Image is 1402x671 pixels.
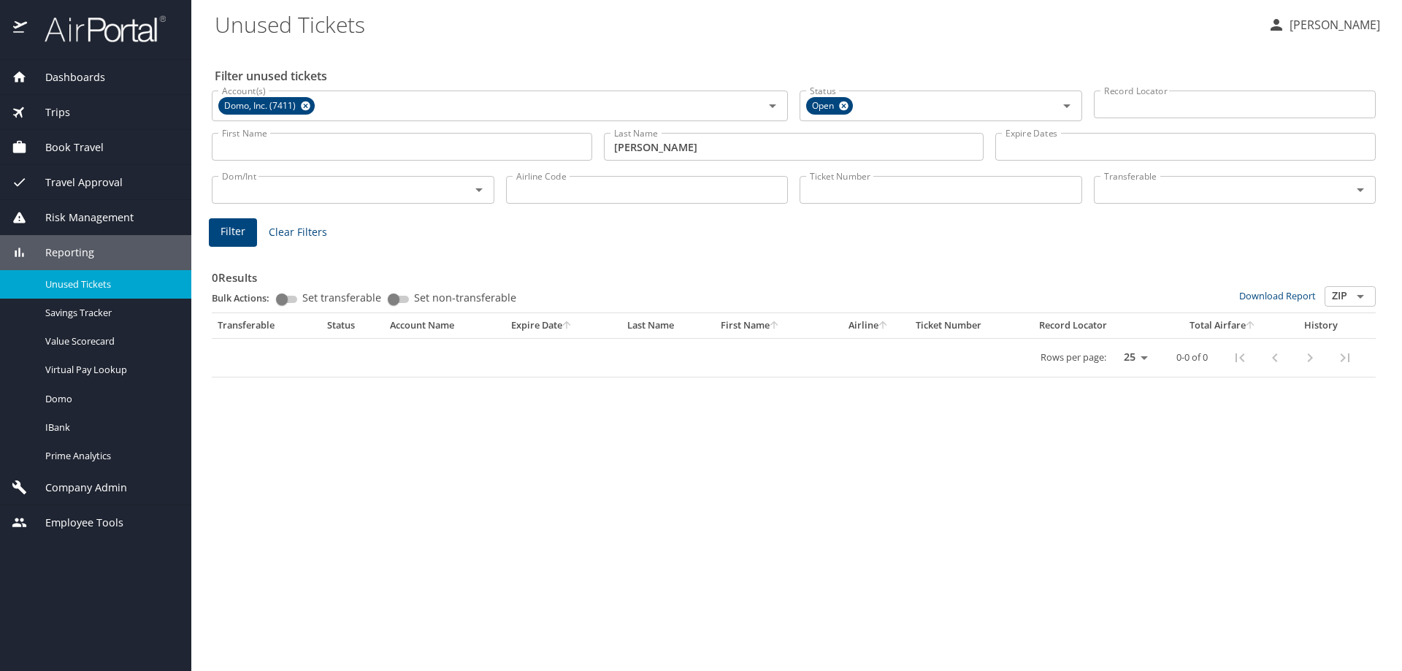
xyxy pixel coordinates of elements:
[1262,12,1386,38] button: [PERSON_NAME]
[302,293,381,303] span: Set transferable
[27,69,105,85] span: Dashboards
[715,313,828,338] th: First Name
[770,321,780,331] button: sort
[1160,313,1285,338] th: Total Airfare
[212,291,281,304] p: Bulk Actions:
[45,363,174,377] span: Virtual Pay Lookup
[1057,96,1077,116] button: Open
[1239,289,1316,302] a: Download Report
[28,15,166,43] img: airportal-logo.png
[806,97,853,115] div: Open
[827,313,910,338] th: Airline
[878,321,889,331] button: sort
[414,293,516,303] span: Set non-transferable
[621,313,715,338] th: Last Name
[221,223,245,241] span: Filter
[218,319,315,332] div: Transferable
[215,64,1379,88] h2: Filter unused tickets
[1285,16,1380,34] p: [PERSON_NAME]
[321,313,384,338] th: Status
[45,449,174,463] span: Prime Analytics
[27,245,94,261] span: Reporting
[384,313,505,338] th: Account Name
[1112,347,1153,369] select: rows per page
[45,306,174,320] span: Savings Tracker
[212,313,1376,377] table: custom pagination table
[45,392,174,406] span: Domo
[13,15,28,43] img: icon-airportal.png
[45,421,174,434] span: IBank
[27,480,127,496] span: Company Admin
[27,515,123,531] span: Employee Tools
[209,218,257,247] button: Filter
[562,321,572,331] button: sort
[806,99,843,114] span: Open
[1246,321,1256,331] button: sort
[218,97,315,115] div: Domo, Inc. (7411)
[505,313,621,338] th: Expire Date
[27,104,70,120] span: Trips
[1350,180,1371,200] button: Open
[1285,313,1357,338] th: History
[215,1,1256,47] h1: Unused Tickets
[263,219,333,246] button: Clear Filters
[1176,353,1208,362] p: 0-0 of 0
[45,334,174,348] span: Value Scorecard
[212,261,1376,286] h3: 0 Results
[469,180,489,200] button: Open
[27,139,104,156] span: Book Travel
[1041,353,1106,362] p: Rows per page:
[45,277,174,291] span: Unused Tickets
[1350,286,1371,307] button: Open
[27,210,134,226] span: Risk Management
[27,175,123,191] span: Travel Approval
[1033,313,1160,338] th: Record Locator
[218,99,304,114] span: Domo, Inc. (7411)
[762,96,783,116] button: Open
[910,313,1033,338] th: Ticket Number
[269,223,327,242] span: Clear Filters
